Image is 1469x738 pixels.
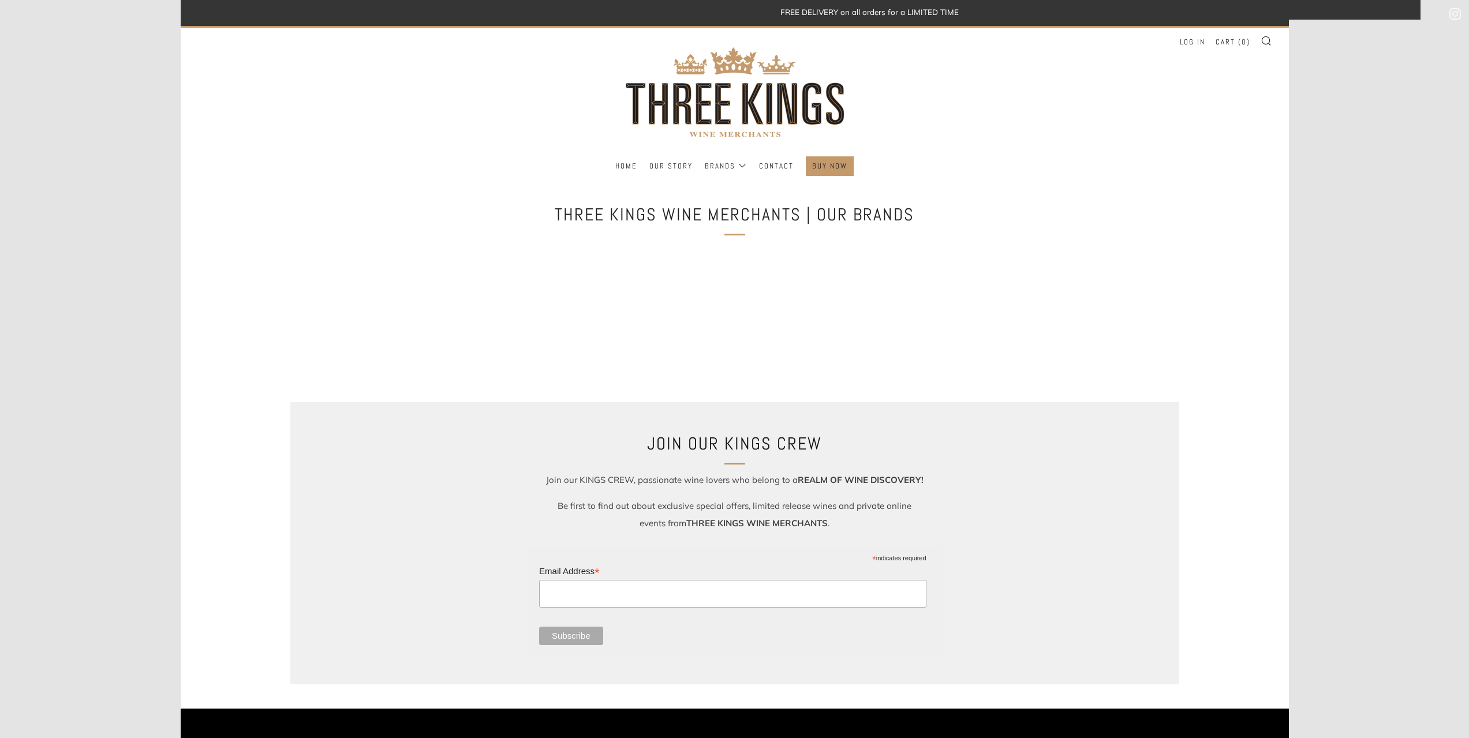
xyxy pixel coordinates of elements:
[574,277,726,378] a: The Kings' Creed Award Winning South Australian Wines
[619,28,850,156] img: three kings wine merchants
[1216,33,1250,51] a: Cart (0)
[759,157,794,175] a: Contact
[544,497,925,532] p: Be first to find out about exclusive special offers, limited release wines and private online eve...
[544,201,925,228] h1: Three Kings Wine Merchants | Our Brands
[539,627,603,645] input: Subscribe
[705,157,747,175] a: Brands
[539,563,926,579] label: Email Address
[686,518,828,529] strong: THREE KINGS WINE MERCHANTS
[649,157,693,175] a: Our Story
[1242,37,1247,47] span: 0
[539,552,926,563] div: indicates required
[544,430,925,458] h2: JOIN OUR KINGS CREW
[812,157,847,175] a: BUY NOW
[798,474,924,485] strong: REALM OF WINE DISCOVERY!
[1180,33,1205,51] a: Log in
[615,157,637,175] a: Home
[544,471,925,489] p: Join our KINGS CREW, passionate wine lovers who belong to a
